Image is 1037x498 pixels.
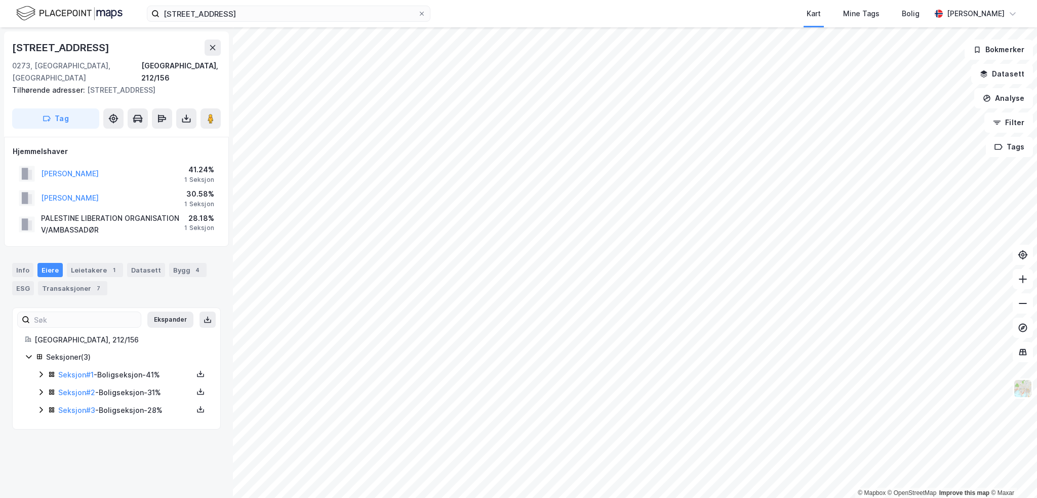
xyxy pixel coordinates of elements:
[986,449,1037,498] iframe: Chat Widget
[34,334,208,346] div: [GEOGRAPHIC_DATA], 212/156
[58,406,95,414] a: Seksjon#3
[1013,379,1032,398] img: Z
[58,369,193,381] div: - Boligseksjon - 41%
[986,449,1037,498] div: Kontrollprogram for chat
[184,224,214,232] div: 1 Seksjon
[147,312,193,328] button: Ekspander
[58,370,94,379] a: Seksjon#1
[12,60,141,84] div: 0273, [GEOGRAPHIC_DATA], [GEOGRAPHIC_DATA]
[986,137,1033,157] button: Tags
[141,60,221,84] div: [GEOGRAPHIC_DATA], 212/156
[965,40,1033,60] button: Bokmerker
[41,212,184,237] div: PALESTINE LIBERATION ORGANISATION V/AMBASSADØR
[37,263,63,277] div: Eiere
[184,176,214,184] div: 1 Seksjon
[169,263,207,277] div: Bygg
[46,351,208,363] div: Seksjoner ( 3 )
[12,86,87,94] span: Tilhørende adresser:
[807,8,821,20] div: Kart
[184,164,214,176] div: 41.24%
[38,281,107,295] div: Transaksjoner
[159,6,418,21] input: Søk på adresse, matrikkel, gårdeiere, leietakere eller personer
[16,5,123,22] img: logo.f888ab2527a4732fd821a326f86c7f29.svg
[12,84,213,96] div: [STREET_ADDRESS]
[12,40,111,56] div: [STREET_ADDRESS]
[12,263,33,277] div: Info
[58,388,95,397] a: Seksjon#2
[67,263,123,277] div: Leietakere
[58,387,193,399] div: - Boligseksjon - 31%
[192,265,203,275] div: 4
[109,265,119,275] div: 1
[888,489,937,496] a: OpenStreetMap
[184,188,214,200] div: 30.58%
[12,281,34,295] div: ESG
[13,145,220,158] div: Hjemmelshaver
[184,212,214,224] div: 28.18%
[12,108,99,129] button: Tag
[843,8,880,20] div: Mine Tags
[58,404,193,416] div: - Boligseksjon - 28%
[939,489,989,496] a: Improve this map
[127,263,165,277] div: Datasett
[184,200,214,208] div: 1 Seksjon
[947,8,1005,20] div: [PERSON_NAME]
[984,112,1033,133] button: Filter
[902,8,920,20] div: Bolig
[974,88,1033,108] button: Analyse
[93,283,103,293] div: 7
[30,312,141,327] input: Søk
[858,489,886,496] a: Mapbox
[971,64,1033,84] button: Datasett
